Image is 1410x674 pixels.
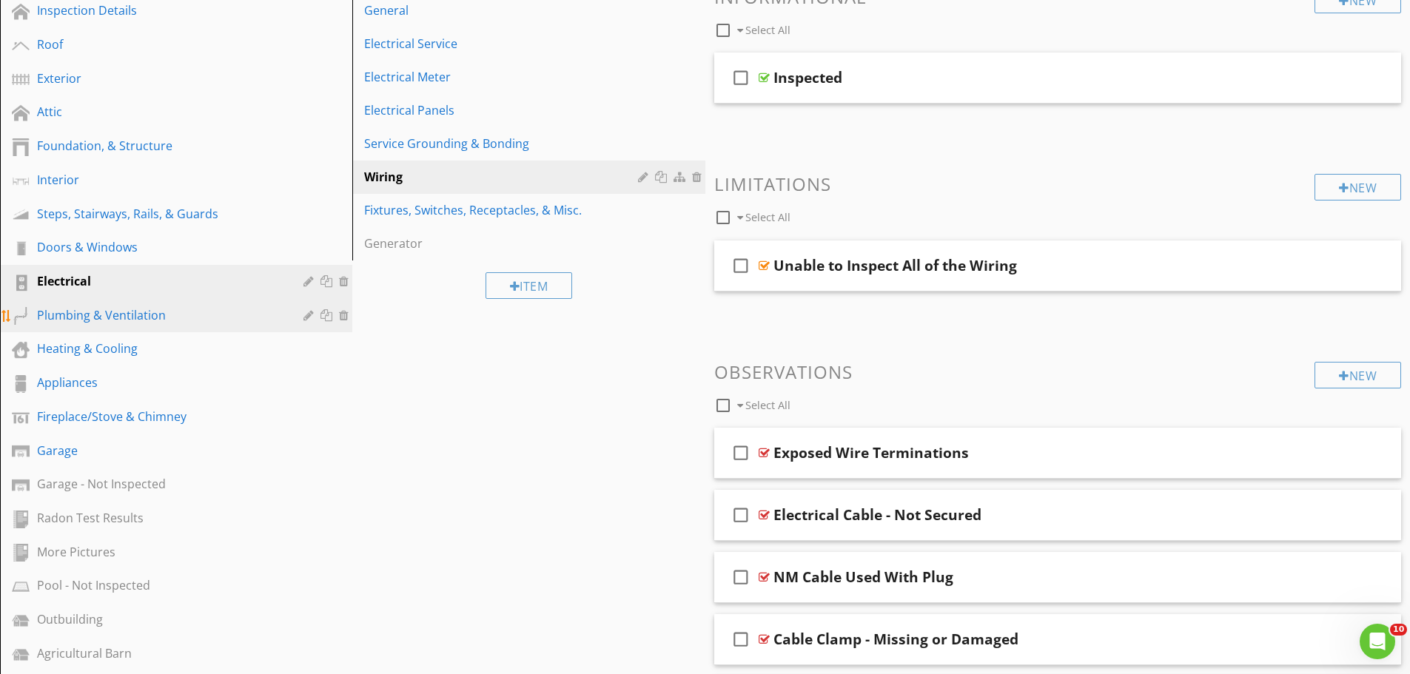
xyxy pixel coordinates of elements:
[37,272,282,290] div: Electrical
[37,171,282,189] div: Interior
[37,610,282,628] div: Outbuilding
[729,621,753,657] i: check_box_outline_blank
[773,568,953,586] div: NM Cable Used With Plug
[729,60,753,95] i: check_box_outline_blank
[729,559,753,595] i: check_box_outline_blank
[1390,624,1407,636] span: 10
[714,362,1402,382] h3: Observations
[37,475,282,493] div: Garage - Not Inspected
[364,68,642,86] div: Electrical Meter
[729,497,753,533] i: check_box_outline_blank
[37,205,282,223] div: Steps, Stairways, Rails, & Guards
[37,70,282,87] div: Exterior
[364,35,642,53] div: Electrical Service
[745,398,790,412] span: Select All
[37,1,282,19] div: Inspection Details
[37,340,282,357] div: Heating & Cooling
[745,23,790,37] span: Select All
[729,435,753,471] i: check_box_outline_blank
[1315,362,1401,388] div: New
[364,168,642,186] div: Wiring
[745,210,790,224] span: Select All
[37,137,282,155] div: Foundation, & Structure
[773,69,842,87] div: Inspected
[364,201,642,219] div: Fixtures, Switches, Receptacles, & Misc.
[364,235,642,252] div: Generator
[37,442,282,459] div: Garage
[773,444,969,462] div: Exposed Wire Terminations
[37,238,282,256] div: Doors & Windows
[364,101,642,119] div: Electrical Panels
[37,644,282,662] div: Agricultural Barn
[773,506,981,524] div: Electrical Cable - Not Secured
[37,374,282,391] div: Appliances
[364,1,642,19] div: General
[364,135,642,152] div: Service Grounding & Bonding
[773,257,1017,274] div: Unable to Inspect All of the Wiring
[714,174,1402,194] h3: Limitations
[37,543,282,561] div: More Pictures
[1360,624,1395,659] iframe: Intercom live chat
[37,509,282,527] div: Radon Test Results
[37,36,282,53] div: Roof
[37,408,282,425] div: Fireplace/Stove & Chimney
[37,576,282,594] div: Pool - Not Inspected
[486,272,573,299] div: Item
[37,103,282,121] div: Attic
[773,630,1018,648] div: Cable Clamp - Missing or Damaged
[37,306,282,324] div: Plumbing & Ventilation
[729,248,753,283] i: check_box_outline_blank
[1315,174,1401,200] div: New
